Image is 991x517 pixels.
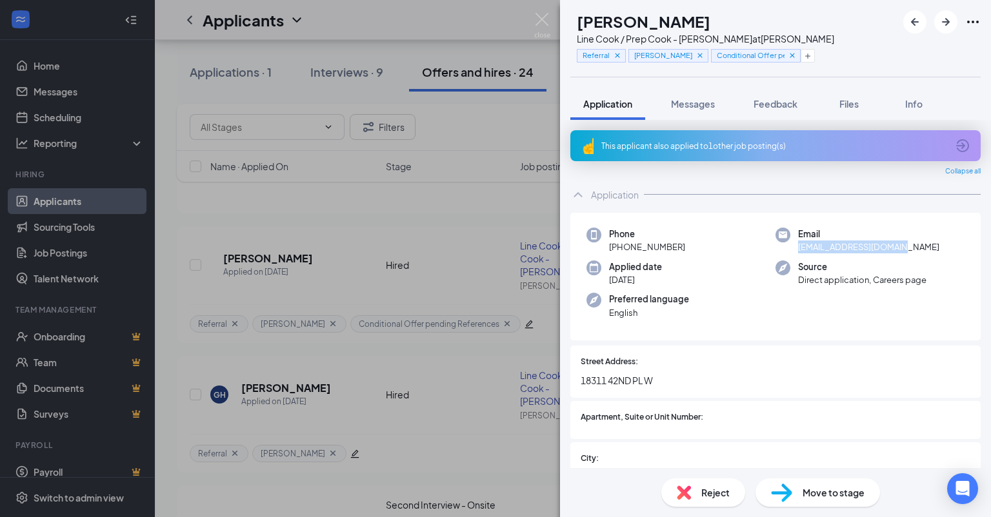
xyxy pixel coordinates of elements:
[609,240,685,253] span: [PHONE_NUMBER]
[581,453,599,465] span: City:
[577,32,834,45] div: Line Cook / Prep Cook - [PERSON_NAME] at [PERSON_NAME]
[581,411,703,424] span: Apartment, Suite or Unit Number:
[583,98,632,110] span: Application
[609,273,662,286] span: [DATE]
[609,228,685,240] span: Phone
[609,260,662,273] span: Applied date
[601,141,947,151] div: This applicant also applied to 1 other job posting(s)
[634,50,692,61] span: [PERSON_NAME]
[798,260,926,273] span: Source
[671,98,715,110] span: Messages
[955,138,970,153] svg: ArrowCircle
[801,49,815,63] button: Plus
[609,293,689,306] span: Preferred language
[965,14,981,30] svg: Ellipses
[581,356,638,368] span: Street Address:
[581,373,970,387] span: 18311 42ND PL W
[798,228,939,240] span: Email
[717,50,785,61] span: Conditional Offer pending References
[803,485,865,500] span: Move to stage
[613,51,622,60] svg: Cross
[798,273,926,286] span: Direct application, Careers page
[938,14,954,30] svg: ArrowRight
[947,473,978,504] div: Open Intercom Messenger
[934,10,957,34] button: ArrowRight
[839,98,859,110] span: Files
[905,98,923,110] span: Info
[591,188,639,201] div: Application
[903,10,926,34] button: ArrowLeftNew
[701,485,730,500] span: Reject
[609,306,689,319] span: English
[798,240,939,253] span: [EMAIL_ADDRESS][DOMAIN_NAME]
[804,52,812,60] svg: Plus
[754,98,797,110] span: Feedback
[570,187,586,202] svg: ChevronUp
[577,10,710,32] h1: [PERSON_NAME]
[945,166,981,177] span: Collapse all
[583,50,610,61] span: Referral
[907,14,923,30] svg: ArrowLeftNew
[788,51,797,60] svg: Cross
[696,51,705,60] svg: Cross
